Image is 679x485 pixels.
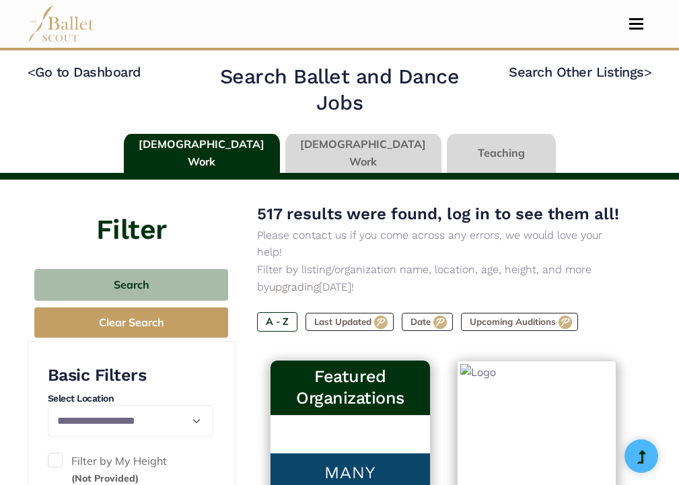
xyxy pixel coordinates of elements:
[269,281,319,293] a: upgrading
[257,312,297,331] label: A - Z
[444,134,559,173] li: Teaching
[402,313,453,332] label: Date
[461,313,578,332] label: Upcoming Auditions
[644,63,652,80] code: >
[28,64,141,80] a: <Go to Dashboard
[509,64,651,80] a: Search Other Listings>
[71,472,139,484] small: (Not Provided)
[28,180,236,250] h4: Filter
[34,269,228,301] button: Search
[34,307,228,338] button: Clear Search
[28,63,36,80] code: <
[257,204,619,223] span: 517 results were found, log in to see them all!
[283,134,444,173] li: [DEMOGRAPHIC_DATA] Work
[210,63,469,116] h2: Search Ballet and Dance Jobs
[306,313,394,332] label: Last Updated
[48,392,213,406] h4: Select Location
[620,17,652,30] button: Toggle navigation
[121,134,283,173] li: [DEMOGRAPHIC_DATA] Work
[257,261,631,295] p: Filter by listing/organization name, location, age, height, and more by [DATE]!
[281,366,419,410] h3: Featured Organizations
[48,365,213,387] h3: Basic Filters
[257,227,631,261] p: Please contact us if you come across any errors, we would love your help!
